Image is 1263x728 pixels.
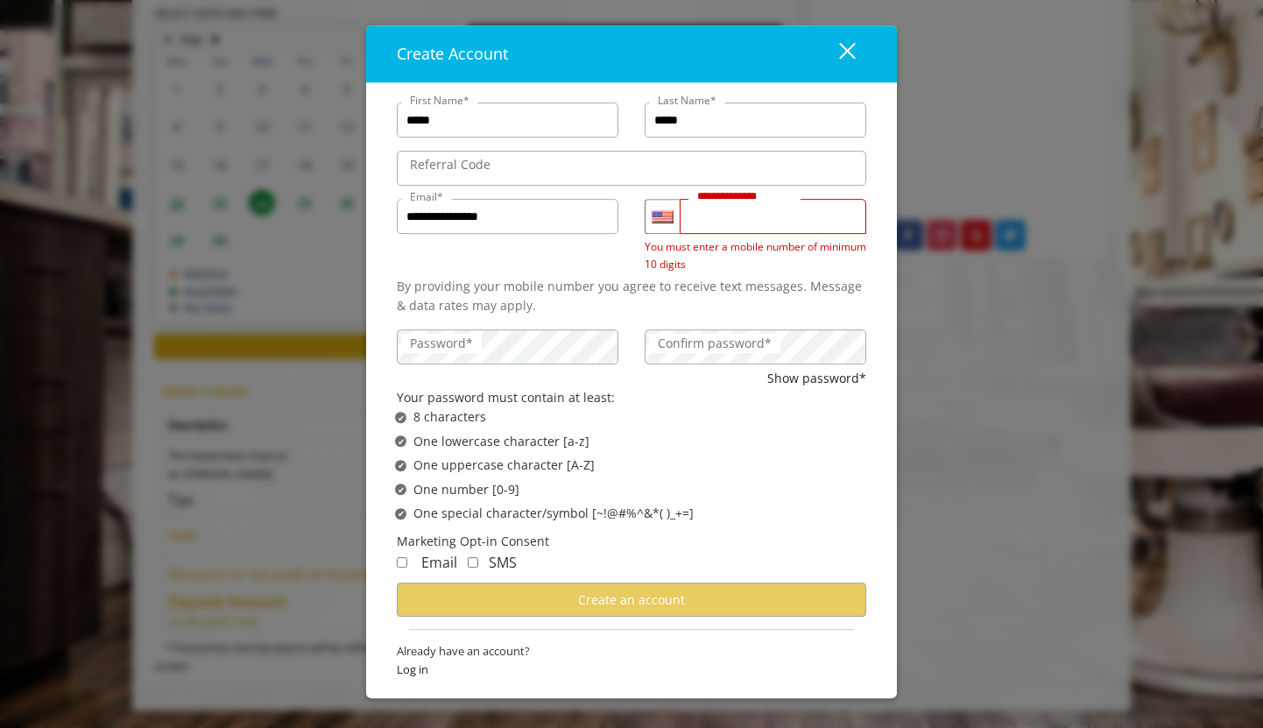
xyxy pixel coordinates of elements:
[398,411,405,425] span: ✔
[397,277,866,316] div: By providing your mobile number you agree to receive text messages. Message & data rates may apply.
[413,480,519,499] span: One number [0-9]
[767,369,866,388] button: Show password*
[413,432,589,451] span: One lowercase character [a-z]
[398,506,405,520] span: ✔
[397,200,618,235] input: Email
[397,557,407,568] input: Receive Marketing Email
[645,200,680,235] div: Country
[807,36,866,72] button: close dialog
[397,532,866,551] div: Marketing Opt-in Consent
[397,103,618,138] input: FirstName
[401,334,482,353] label: Password*
[401,93,478,110] label: First Name*
[645,103,866,138] input: Lastname
[649,334,780,353] label: Confirm password*
[398,459,405,473] span: ✔
[401,156,499,175] label: Referral Code
[397,329,618,364] input: Password
[397,44,508,65] span: Create Account
[397,661,866,679] span: Log in
[489,553,517,572] span: SMS
[578,591,685,608] span: Create an account
[468,557,478,568] input: Receive Marketing SMS
[398,483,405,497] span: ✔
[397,643,866,661] span: Already have an account?
[398,435,405,449] span: ✔
[819,41,854,67] div: close dialog
[413,456,595,475] span: One uppercase character [A-Z]
[397,152,866,187] input: ReferralCode
[413,408,486,428] span: 8 characters
[413,504,694,523] span: One special character/symbol [~!@#%^&*( )_+=]
[645,329,866,364] input: ConfirmPassword
[421,553,457,572] span: Email
[397,583,866,617] button: Create an account
[401,189,452,206] label: Email*
[645,239,866,272] div: You must enter a mobile number of minimum 10 digits
[397,388,866,407] div: Your password must contain at least:
[649,93,725,110] label: Last Name*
